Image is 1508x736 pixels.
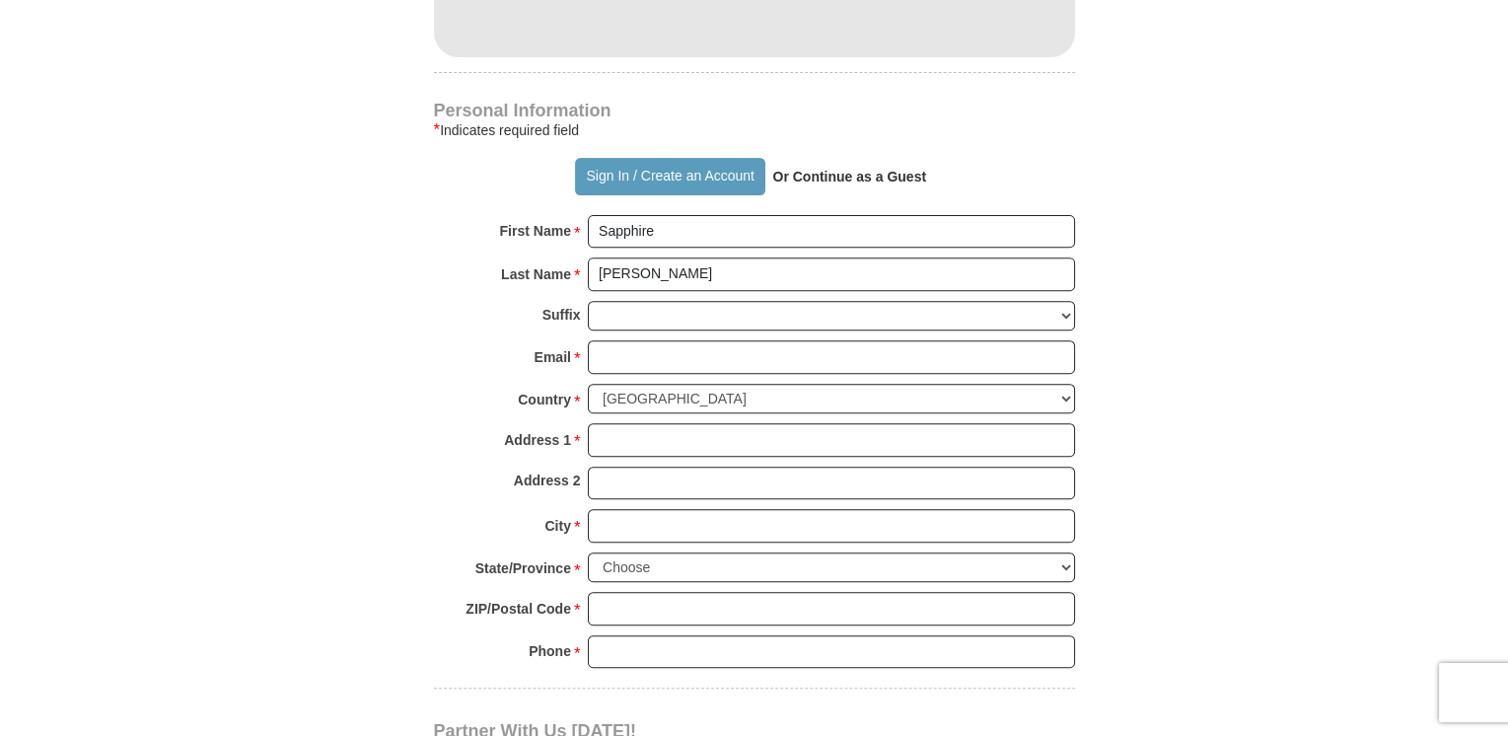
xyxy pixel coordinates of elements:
[514,467,581,494] strong: Address 2
[518,386,571,413] strong: Country
[535,343,571,371] strong: Email
[434,103,1075,118] h4: Personal Information
[542,301,581,329] strong: Suffix
[501,260,571,288] strong: Last Name
[434,118,1075,142] div: Indicates required field
[500,217,571,245] strong: First Name
[529,637,571,665] strong: Phone
[475,554,571,582] strong: State/Province
[772,169,926,184] strong: Or Continue as a Guest
[466,595,571,623] strong: ZIP/Postal Code
[544,512,570,540] strong: City
[575,158,765,195] button: Sign In / Create an Account
[504,426,571,454] strong: Address 1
